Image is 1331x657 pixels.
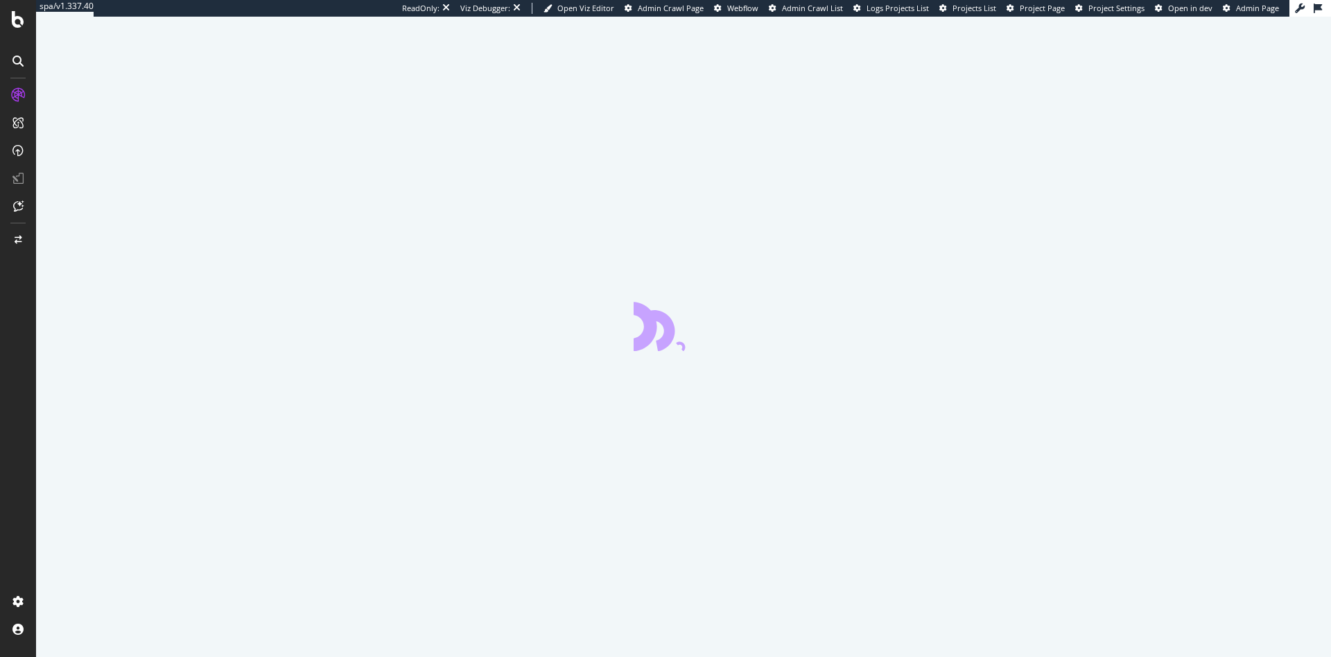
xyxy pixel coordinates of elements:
[1020,3,1065,13] span: Project Page
[853,3,929,14] a: Logs Projects List
[1007,3,1065,14] a: Project Page
[625,3,704,14] a: Admin Crawl Page
[638,3,704,13] span: Admin Crawl Page
[939,3,996,14] a: Projects List
[543,3,614,14] a: Open Viz Editor
[1075,3,1145,14] a: Project Settings
[1236,3,1279,13] span: Admin Page
[402,3,440,14] div: ReadOnly:
[1088,3,1145,13] span: Project Settings
[952,3,996,13] span: Projects List
[1155,3,1212,14] a: Open in dev
[557,3,614,13] span: Open Viz Editor
[1223,3,1279,14] a: Admin Page
[634,301,733,351] div: animation
[769,3,843,14] a: Admin Crawl List
[867,3,929,13] span: Logs Projects List
[1168,3,1212,13] span: Open in dev
[460,3,510,14] div: Viz Debugger:
[727,3,758,13] span: Webflow
[782,3,843,13] span: Admin Crawl List
[714,3,758,14] a: Webflow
